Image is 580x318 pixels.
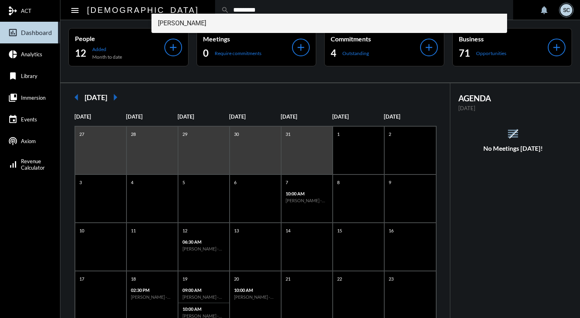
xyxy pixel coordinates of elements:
[85,93,107,102] h2: [DATE]
[203,47,209,59] h2: 0
[75,113,126,120] p: [DATE]
[284,179,290,186] p: 7
[126,113,178,120] p: [DATE]
[458,93,568,103] h2: AGENDA
[131,294,174,300] h6: [PERSON_NAME] - Action
[331,35,420,43] p: Commitments
[284,131,292,137] p: 31
[387,227,396,234] p: 16
[232,275,241,282] p: 20
[21,73,37,79] span: Library
[178,113,229,120] p: [DATE]
[77,227,86,234] p: 10
[21,116,37,123] span: Events
[384,113,435,120] p: [DATE]
[129,131,138,137] p: 28
[182,246,225,251] h6: [PERSON_NAME] - Possibility
[560,4,572,16] div: SC
[423,42,435,53] mat-icon: add
[203,35,292,43] p: Meetings
[68,89,85,105] mat-icon: arrow_left
[284,275,292,282] p: 21
[335,179,342,186] p: 8
[221,6,229,14] mat-icon: search
[21,51,42,57] span: Analytics
[70,6,80,15] mat-icon: Side nav toggle icon
[234,294,277,300] h6: [PERSON_NAME] - Review
[180,227,189,234] p: 12
[21,8,31,14] span: ACT
[180,179,187,186] p: 5
[332,113,384,120] p: [DATE]
[168,42,179,53] mat-icon: add
[180,131,189,137] p: 29
[295,42,307,53] mat-icon: add
[21,94,46,101] span: Immersion
[8,71,18,81] mat-icon: bookmark
[180,275,189,282] p: 19
[182,306,225,312] p: 10:00 AM
[8,160,18,169] mat-icon: signal_cellular_alt
[8,6,18,16] mat-icon: mediation
[21,138,36,144] span: Axiom
[77,275,86,282] p: 17
[551,42,562,53] mat-icon: add
[92,46,122,52] p: Added
[234,287,277,293] p: 10:00 AM
[450,145,576,152] h5: No Meetings [DATE]!
[21,29,52,36] span: Dashboard
[8,49,18,59] mat-icon: pie_chart
[459,35,548,43] p: Business
[8,136,18,146] mat-icon: podcasts
[158,14,501,33] span: [PERSON_NAME]
[77,179,84,186] p: 3
[286,198,328,203] h6: [PERSON_NAME] - Possibility
[331,47,336,59] h2: 4
[129,275,138,282] p: 18
[131,287,174,293] p: 02:30 PM
[67,2,83,18] button: Toggle sidenav
[129,227,138,234] p: 11
[75,35,164,42] p: People
[8,93,18,103] mat-icon: collections_bookmark
[182,287,225,293] p: 09:00 AM
[232,227,241,234] p: 13
[335,131,342,137] p: 1
[129,179,135,186] p: 4
[284,227,292,234] p: 14
[107,89,123,105] mat-icon: arrow_right
[182,239,225,244] p: 06:30 AM
[506,127,520,140] mat-icon: reorder
[75,47,86,59] h2: 12
[215,50,261,56] p: Require commitments
[77,131,86,137] p: 27
[387,131,393,137] p: 2
[8,115,18,124] mat-icon: event
[87,4,199,16] h2: [DEMOGRAPHIC_DATA]
[21,158,45,171] span: Revenue Calculator
[335,227,344,234] p: 15
[387,179,393,186] p: 9
[232,179,238,186] p: 6
[387,275,396,282] p: 23
[476,50,506,56] p: Opportunities
[281,113,332,120] p: [DATE]
[92,54,122,60] p: Month to date
[458,105,568,111] p: [DATE]
[232,131,241,137] p: 30
[229,113,281,120] p: [DATE]
[8,28,18,37] mat-icon: insert_chart_outlined
[539,5,549,15] mat-icon: notifications
[342,50,369,56] p: Outstanding
[335,275,344,282] p: 22
[182,294,225,300] h6: [PERSON_NAME] - Review
[286,191,328,196] p: 10:00 AM
[459,47,470,59] h2: 71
